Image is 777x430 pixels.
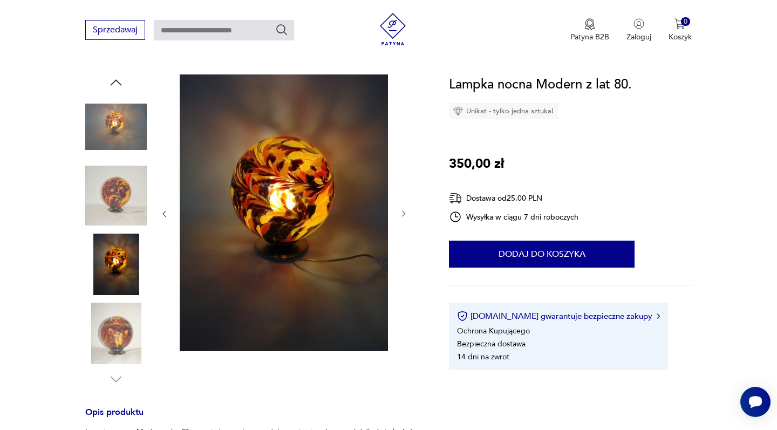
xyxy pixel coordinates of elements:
img: Zdjęcie produktu Lampka nocna Modern z lat 80. [180,74,388,351]
img: Ikonka użytkownika [633,18,644,29]
img: Patyna - sklep z meblami i dekoracjami vintage [377,13,409,45]
button: [DOMAIN_NAME] gwarantuje bezpieczne zakupy [457,311,659,322]
li: 14 dni na zwrot [457,352,509,362]
a: Sprzedawaj [85,27,145,35]
img: Ikona dostawy [449,192,462,205]
img: Ikona medalu [584,18,595,30]
p: Zaloguj [626,32,651,42]
img: Ikona koszyka [674,18,685,29]
button: Zaloguj [626,18,651,42]
div: Wysyłka w ciągu 7 dni roboczych [449,210,578,223]
img: Ikona strzałki w prawo [657,313,660,319]
h1: Lampka nocna Modern z lat 80. [449,74,632,95]
div: Unikat - tylko jedna sztuka! [449,103,558,119]
iframe: Smartsupp widget button [740,387,771,417]
button: Dodaj do koszyka [449,241,635,268]
button: 0Koszyk [669,18,692,42]
a: Ikona medaluPatyna B2B [570,18,609,42]
p: Koszyk [669,32,692,42]
h3: Opis produktu [85,409,423,427]
div: 0 [681,17,690,26]
button: Patyna B2B [570,18,609,42]
li: Bezpieczna dostawa [457,339,526,349]
li: Ochrona Kupującego [457,326,530,336]
button: Sprzedawaj [85,20,145,40]
div: Dostawa od 25,00 PLN [449,192,578,205]
button: Szukaj [275,23,288,36]
p: 350,00 zł [449,154,504,174]
img: Zdjęcie produktu Lampka nocna Modern z lat 80. [85,165,147,227]
img: Ikona certyfikatu [457,311,468,322]
img: Zdjęcie produktu Lampka nocna Modern z lat 80. [85,96,147,158]
img: Zdjęcie produktu Lampka nocna Modern z lat 80. [85,303,147,364]
img: Ikona diamentu [453,106,463,116]
p: Patyna B2B [570,32,609,42]
img: Zdjęcie produktu Lampka nocna Modern z lat 80. [85,234,147,295]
